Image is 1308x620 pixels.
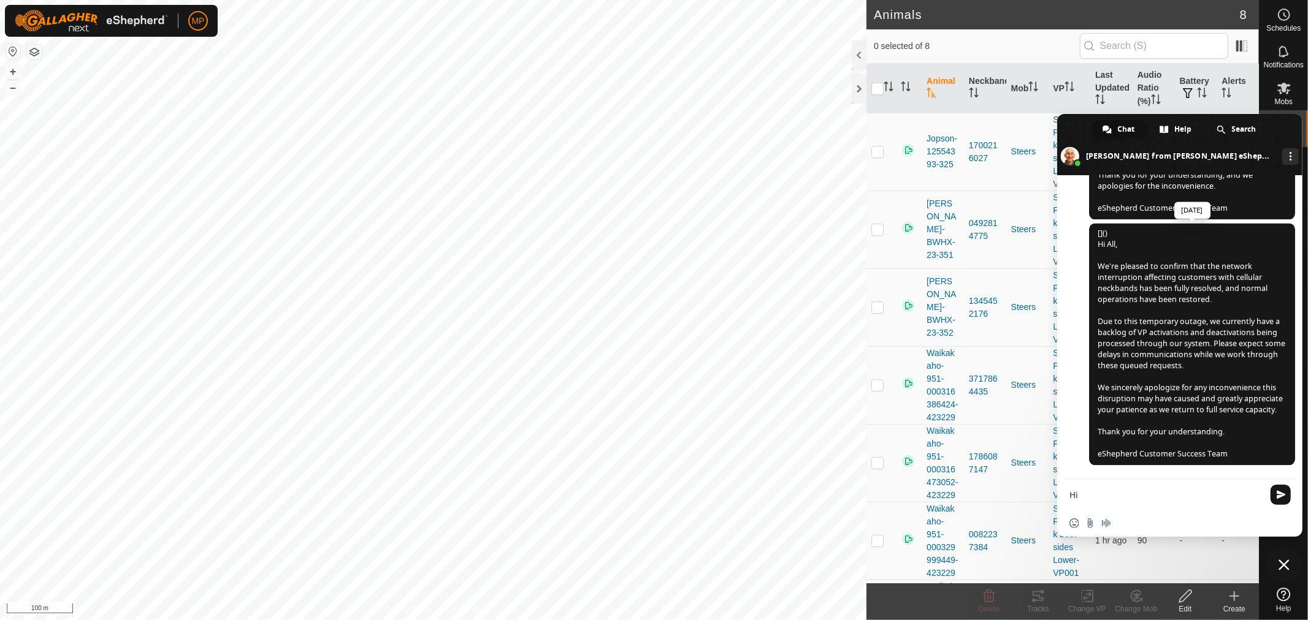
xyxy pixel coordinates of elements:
div: More channels [1282,148,1299,165]
a: Swamp Paddock both sides Lower-VP001 [1053,426,1082,500]
div: 1700216027 [969,139,1001,165]
td: - [1217,113,1259,191]
div: Help [1149,120,1204,138]
div: 1345452176 [969,295,1001,320]
button: Map Layers [27,45,42,59]
p-sorticon: Activate to sort [1151,96,1161,106]
a: Contact Us [445,604,481,615]
th: Animal [922,64,964,113]
th: Neckband [964,64,1006,113]
span: Delete [979,605,1000,613]
a: Swamp Paddock both sides Lower-VP001 [1053,192,1082,267]
th: VP [1048,64,1090,113]
img: returning on [901,532,916,546]
span: Help [1175,120,1192,138]
td: - [1217,502,1259,580]
span: Waikakaho-951-000329999449-423229 [927,502,959,580]
p-sorticon: Activate to sort [927,89,936,99]
div: Edit [1161,603,1210,614]
span: Schedules [1266,25,1301,32]
a: Help [1260,583,1308,617]
a: Swamp Paddock both sides Lower-VP001 [1053,270,1082,344]
p-sorticon: Activate to sort [1197,89,1207,99]
div: Close chat [1266,546,1302,583]
span: 0 selected of 8 [874,40,1080,53]
span: 90 [1138,535,1147,545]
div: Tracks [1014,603,1063,614]
span: Send a file [1085,518,1095,528]
div: Change Mob [1112,603,1161,614]
div: Steers [1011,456,1044,469]
input: Search (S) [1080,33,1228,59]
div: 0082237384 [969,528,1001,554]
div: Steers [1011,145,1044,158]
th: Audio Ratio (%) [1133,64,1175,113]
span: Send [1271,485,1291,505]
textarea: Compose your message... [1069,490,1263,501]
th: Mob [1006,64,1049,113]
span: Audio message [1101,518,1111,528]
div: 3717864435 [969,372,1001,398]
span: Waikakaho-951-000316473052-423229 [927,425,959,502]
p-sorticon: Activate to sort [901,83,911,93]
td: - [1175,502,1217,580]
img: returning on [901,143,916,157]
button: – [6,80,20,95]
h2: Animals [874,7,1240,22]
span: []() Hi All, We're pleased to confirm that the network interruption affecting customers with cell... [1098,228,1285,459]
p-sorticon: Activate to sort [1095,96,1105,106]
p-sorticon: Activate to sort [1065,83,1074,93]
img: returning on [901,376,916,391]
th: Battery [1175,64,1217,113]
span: Mobs [1275,98,1293,105]
div: Create [1210,603,1259,614]
span: Chat [1118,120,1135,138]
p-sorticon: Activate to sort [1028,83,1038,93]
span: Jopson-12554393-325 [927,132,959,171]
a: Privacy Policy [385,604,431,615]
img: returning on [901,454,916,469]
span: [PERSON_NAME]-BWHX-23-351 [927,197,959,262]
img: returning on [901,298,916,313]
button: Reset Map [6,44,20,59]
a: Swamp Paddock both sides Lower-VP001 [1053,348,1082,422]
span: [PERSON_NAME]-BWHX-23-352 [927,275,959,339]
div: Steers [1011,223,1044,236]
span: Insert an emoji [1069,518,1079,528]
th: Last Updated [1090,64,1133,113]
div: Steers [1011,301,1044,314]
p-sorticon: Activate to sort [884,83,893,93]
td: - [1175,113,1217,191]
div: 1786087147 [969,450,1001,476]
span: Waikakaho-951-000316386424-423229 [927,347,959,424]
span: MP [192,15,205,28]
div: Search [1206,120,1269,138]
p-sorticon: Activate to sort [1222,89,1231,99]
div: Chat [1092,120,1147,138]
span: Notifications [1264,61,1304,69]
div: Change VP [1063,603,1112,614]
img: Gallagher Logo [15,10,168,32]
span: Search [1232,120,1256,138]
div: 0492814775 [969,217,1001,243]
a: Swamp Paddock both sides Lower-VP001 [1053,504,1082,578]
div: Steers [1011,379,1044,391]
a: Swamp Paddock both sides Lower-VP001 [1053,115,1082,189]
span: Help [1276,605,1291,612]
p-sorticon: Activate to sort [969,89,979,99]
button: + [6,64,20,79]
th: Alerts [1217,64,1259,113]
span: 8 [1240,6,1247,24]
div: Steers [1011,534,1044,547]
span: 10 Oct 2025, 12:33 pm [1095,535,1126,545]
img: returning on [901,221,916,235]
